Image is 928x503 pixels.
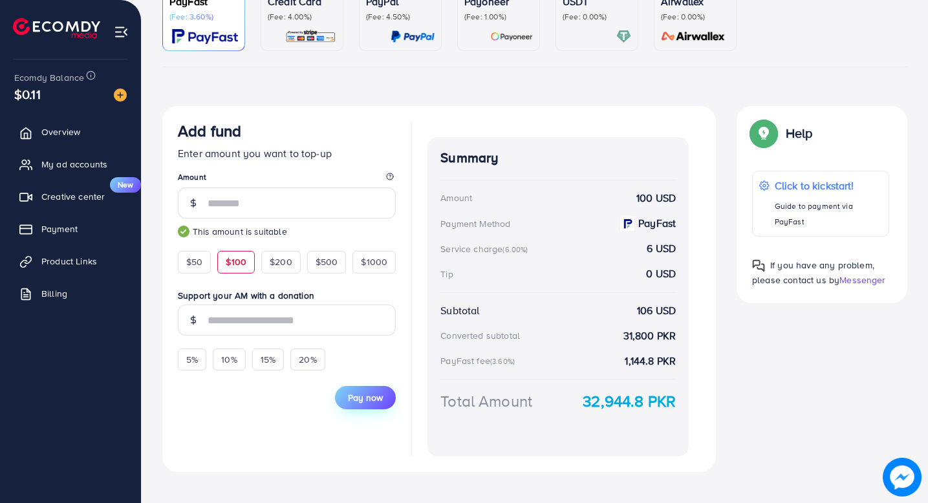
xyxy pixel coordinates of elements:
[41,255,97,268] span: Product Links
[299,353,316,366] span: 20%
[775,178,882,193] p: Click to kickstart!
[752,259,874,286] span: If you have any problem, please contact us by
[268,12,336,22] p: (Fee: 4.00%)
[440,217,510,230] div: Payment Method
[661,12,729,22] p: (Fee: 0.00%)
[647,241,676,256] strong: 6 USD
[752,259,765,272] img: Popup guide
[440,390,532,412] div: Total Amount
[178,226,189,237] img: guide
[391,29,435,44] img: card
[41,158,107,171] span: My ad accounts
[502,244,528,255] small: (6.00%)
[178,171,396,187] legend: Amount
[348,391,383,404] span: Pay now
[14,71,84,84] span: Ecomdy Balance
[270,255,292,268] span: $200
[10,184,131,209] a: Creative centerNew
[316,255,338,268] span: $500
[786,125,813,141] p: Help
[172,29,238,44] img: card
[440,191,472,204] div: Amount
[221,353,237,366] span: 10%
[178,122,241,140] h3: Add fund
[440,150,676,166] h4: Summary
[114,25,129,39] img: menu
[646,266,676,281] strong: 0 USD
[620,217,634,231] img: payment
[440,329,520,342] div: Converted subtotal
[657,29,729,44] img: card
[10,151,131,177] a: My ad accounts
[752,122,775,145] img: Popup guide
[361,255,387,268] span: $1000
[41,125,80,138] span: Overview
[625,354,676,369] strong: 1,144.8 PKR
[335,386,396,409] button: Pay now
[440,242,532,255] div: Service charge
[178,145,396,161] p: Enter amount you want to top-up
[261,353,275,366] span: 15%
[178,289,396,302] label: Support your AM with a donation
[638,216,676,231] strong: PayFast
[583,390,676,412] strong: 32,944.8 PKR
[41,287,67,300] span: Billing
[563,12,631,22] p: (Fee: 0.00%)
[41,190,105,203] span: Creative center
[637,303,676,318] strong: 106 USD
[285,29,336,44] img: card
[490,356,515,367] small: (3.60%)
[169,12,238,22] p: (Fee: 3.60%)
[41,222,78,235] span: Payment
[883,458,922,497] img: image
[464,12,533,22] p: (Fee: 1.00%)
[10,216,131,242] a: Payment
[775,198,882,230] p: Guide to payment via PayFast
[178,225,396,238] small: This amount is suitable
[440,303,479,318] div: Subtotal
[616,29,631,44] img: card
[114,89,127,102] img: image
[636,191,676,206] strong: 100 USD
[186,353,198,366] span: 5%
[10,248,131,274] a: Product Links
[13,18,100,38] img: logo
[110,177,141,193] span: New
[440,354,519,367] div: PayFast fee
[10,119,131,145] a: Overview
[14,85,41,103] span: $0.11
[623,328,676,343] strong: 31,800 PKR
[10,281,131,306] a: Billing
[839,273,885,286] span: Messenger
[226,255,246,268] span: $100
[186,255,202,268] span: $50
[440,268,453,281] div: Tip
[490,29,533,44] img: card
[366,12,435,22] p: (Fee: 4.50%)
